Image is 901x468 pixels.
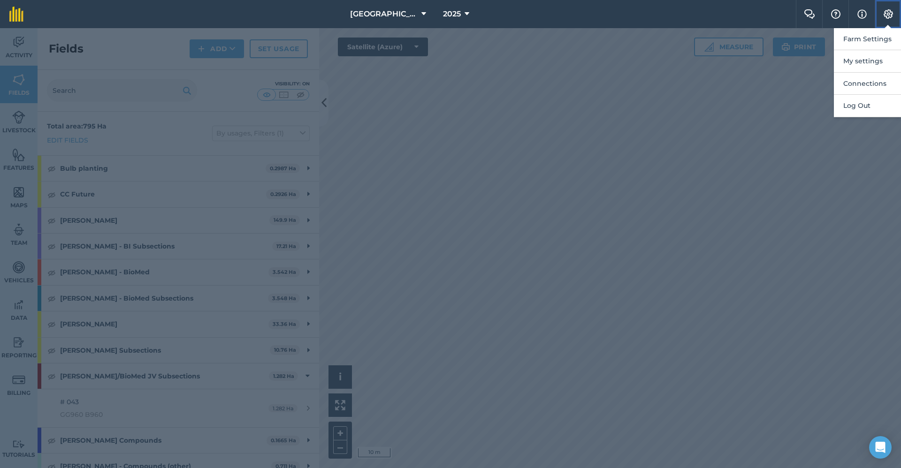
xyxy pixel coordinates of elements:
span: 2025 [443,8,461,20]
button: Connections [834,73,901,95]
img: fieldmargin Logo [9,7,23,22]
img: A question mark icon [830,9,841,19]
button: Log Out [834,95,901,117]
img: Two speech bubbles overlapping with the left bubble in the forefront [804,9,815,19]
img: svg+xml;base64,PHN2ZyB4bWxucz0iaHR0cDovL3d3dy53My5vcmcvMjAwMC9zdmciIHdpZHRoPSIxNyIgaGVpZ2h0PSIxNy... [857,8,867,20]
div: Open Intercom Messenger [869,436,892,459]
button: Farm Settings [834,28,901,50]
button: My settings [834,50,901,72]
span: [GEOGRAPHIC_DATA] (Gardens) [350,8,418,20]
img: A cog icon [883,9,894,19]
